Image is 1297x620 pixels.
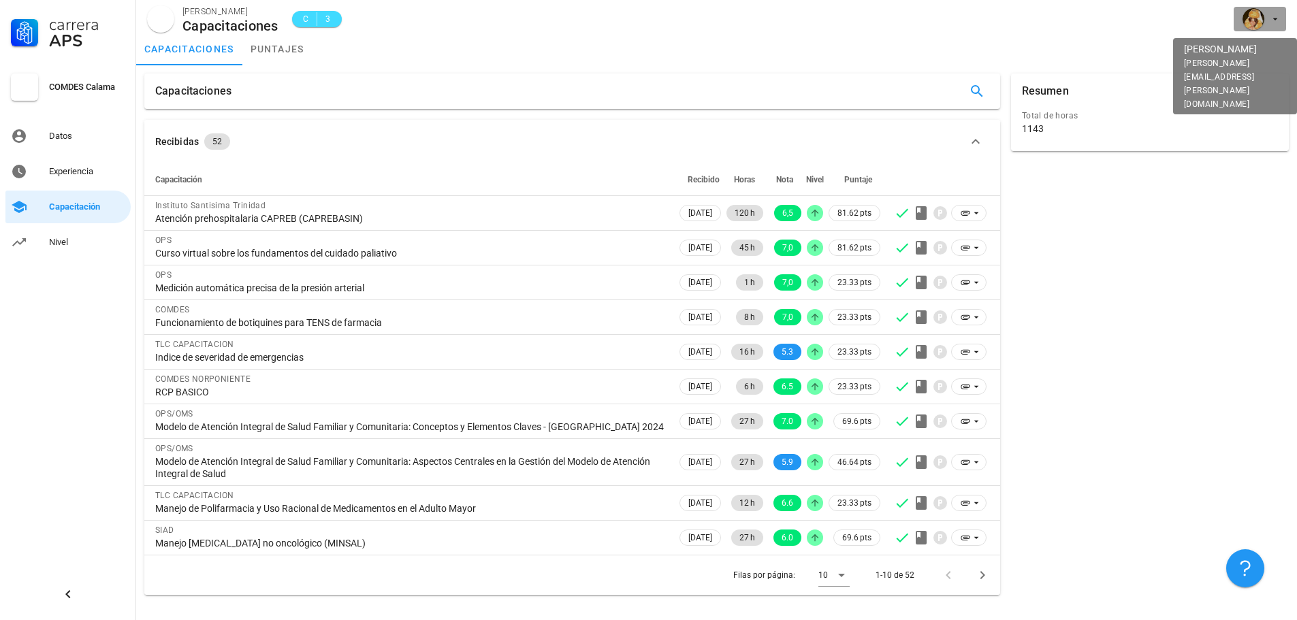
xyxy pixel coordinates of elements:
[782,274,793,291] span: 7,0
[49,166,125,177] div: Experiencia
[300,12,311,26] span: C
[242,33,313,65] a: puntajes
[49,201,125,212] div: Capacitación
[782,344,793,360] span: 5.3
[739,529,755,546] span: 27 h
[739,413,755,429] span: 27 h
[688,175,720,184] span: Recibido
[688,310,712,325] span: [DATE]
[155,491,234,500] span: TLC CAPACITACION
[837,206,871,220] span: 81.62 pts
[837,496,871,510] span: 23.33 pts
[688,455,712,470] span: [DATE]
[1022,123,1044,135] div: 1143
[806,175,824,184] span: Nivel
[5,191,131,223] a: Capacitación
[155,74,231,109] div: Capacitaciones
[776,175,793,184] span: Nota
[677,163,724,196] th: Recibido
[5,155,131,188] a: Experiencia
[688,240,712,255] span: [DATE]
[837,345,871,359] span: 23.33 pts
[155,305,189,314] span: COMDES
[49,16,125,33] div: Carrera
[155,282,666,294] div: Medición automática precisa de la presión arterial
[1022,74,1069,109] div: Resumen
[782,495,793,511] span: 6.6
[782,413,793,429] span: 7.0
[155,537,666,549] div: Manejo [MEDICAL_DATA] no oncológico (MINSAL)
[826,163,883,196] th: Puntaje
[155,247,666,259] div: Curso virtual sobre los fundamentos del cuidado paliativo
[837,455,871,469] span: 46.64 pts
[136,33,242,65] a: capacitaciones
[842,414,871,428] span: 69.6 pts
[876,569,914,581] div: 1-10 de 52
[155,386,666,398] div: RCP BASICO
[733,555,850,595] div: Filas por página:
[155,374,251,384] span: COMDES NORPONIENTE
[155,212,666,225] div: Atención prehospitalaria CAPREB (CAPREBASIN)
[688,379,712,394] span: [DATE]
[49,33,125,49] div: APS
[782,240,793,256] span: 7,0
[782,205,793,221] span: 6,5
[818,569,828,581] div: 10
[155,134,199,149] div: Recibidas
[734,175,755,184] span: Horas
[49,131,125,142] div: Datos
[688,206,712,221] span: [DATE]
[155,351,666,363] div: Indice de severidad de emergencias
[766,163,804,196] th: Nota
[739,495,755,511] span: 12 h
[155,455,666,480] div: Modelo de Atención Integral de Salud Familiar y Comunitaria: Aspectos Centrales en la Gestión del...
[212,133,222,150] span: 52
[739,240,755,256] span: 45 h
[155,444,193,453] span: OPS/OMS
[688,275,712,290] span: [DATE]
[735,205,755,221] span: 120 h
[782,309,793,325] span: 7,0
[688,495,712,510] span: [DATE]
[744,378,755,395] span: 6 h
[155,525,174,535] span: SIAD
[782,378,793,395] span: 6.5
[842,531,871,544] span: 69.6 pts
[837,241,871,255] span: 81.62 pts
[744,309,755,325] span: 8 h
[739,344,755,360] span: 16 h
[818,564,850,586] div: 10Filas por página:
[49,237,125,248] div: Nivel
[688,344,712,359] span: [DATE]
[155,175,202,184] span: Capacitación
[782,529,793,546] span: 6.0
[155,340,234,349] span: TLC CAPACITACION
[744,274,755,291] span: 1 h
[182,18,278,33] div: Capacitaciones
[155,201,266,210] span: Instituto Santisima Trinidad
[155,270,172,280] span: OPS
[49,82,125,93] div: COMDES Calama
[155,502,666,515] div: Manejo de Polifarmacia y Uso Racional de Medicamentos en el Adulto Mayor
[837,310,871,324] span: 23.33 pts
[739,454,755,470] span: 27 h
[155,235,172,245] span: OPS
[724,163,766,196] th: Horas
[1243,8,1264,30] div: avatar
[144,120,1000,163] button: Recibidas 52
[5,226,131,259] a: Nivel
[688,530,712,545] span: [DATE]
[182,5,278,18] div: [PERSON_NAME]
[155,316,666,329] div: Funcionamiento de botiquines para TENS de farmacia
[837,276,871,289] span: 23.33 pts
[323,12,334,26] span: 3
[844,175,872,184] span: Puntaje
[155,409,193,419] span: OPS/OMS
[837,380,871,393] span: 23.33 pts
[804,163,826,196] th: Nivel
[155,421,666,433] div: Modelo de Atención Integral de Salud Familiar y Comunitaria: Conceptos y Elementos Claves - [GEOG...
[5,120,131,152] a: Datos
[782,454,793,470] span: 5.9
[688,414,712,429] span: [DATE]
[144,163,677,196] th: Capacitación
